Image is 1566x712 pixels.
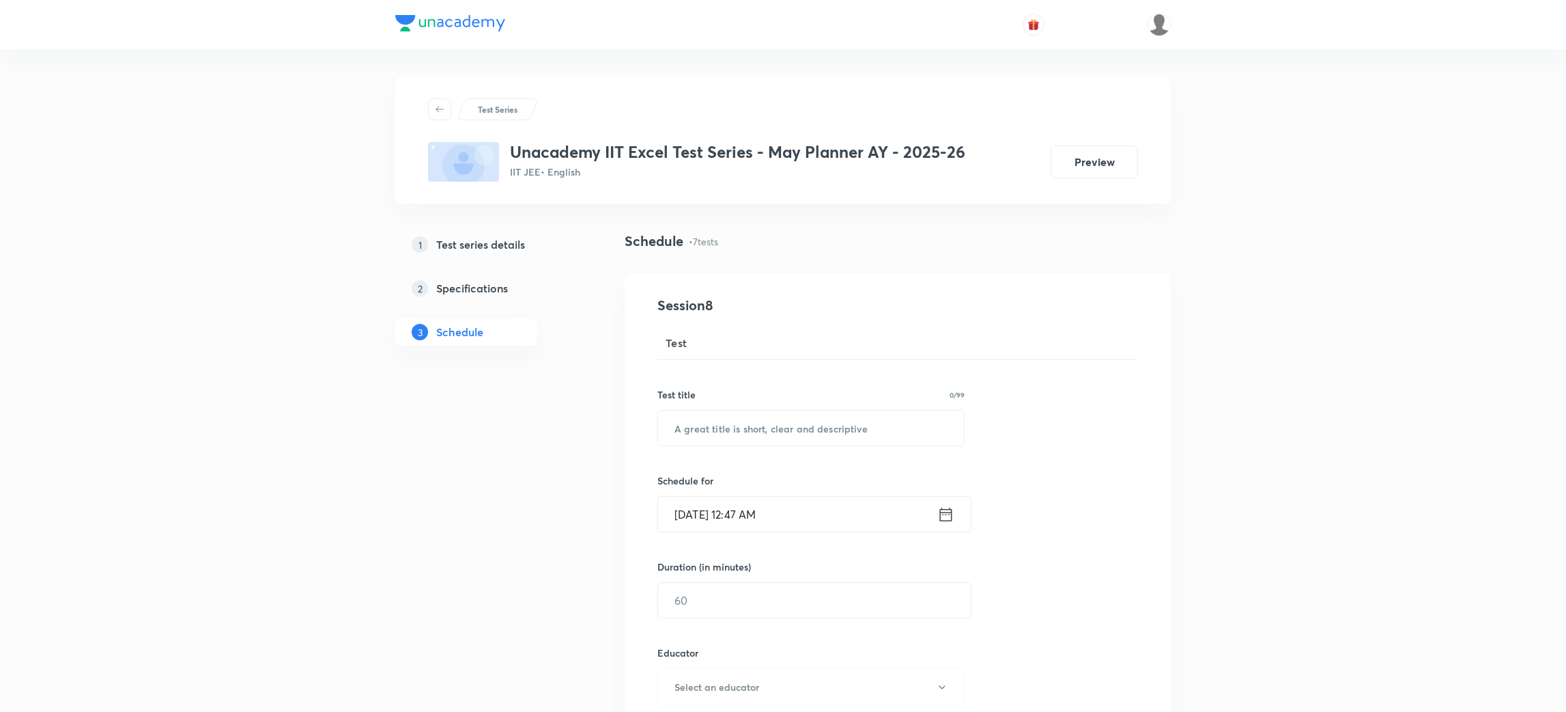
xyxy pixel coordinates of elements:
h6: Educator [657,646,965,660]
h4: Schedule [625,231,683,251]
p: 3 [412,324,428,340]
h6: Select an educator [674,680,759,694]
input: A great title is short, clear and descriptive [658,411,964,446]
h5: Specifications [436,280,508,297]
p: Test Series [478,103,517,115]
h6: Schedule for [657,474,965,488]
a: Company Logo [395,15,505,35]
p: 2 [412,280,428,297]
h3: Unacademy IIT Excel Test Series - May Planner AY - 2025-26 [510,142,965,162]
p: IIT JEE • English [510,165,965,179]
h4: Session 8 [657,295,907,316]
p: • 7 tests [689,234,718,249]
a: 2Specifications [395,275,581,302]
h6: Duration (in minutes) [657,560,751,574]
img: Suresh [1148,13,1171,36]
h5: Test series details [436,236,525,253]
img: Company Logo [395,15,505,31]
h5: Schedule [436,324,483,340]
p: 1 [412,236,428,253]
button: avatar [1023,14,1044,36]
img: fallback-thumbnail.png [428,142,499,182]
span: Test [666,335,687,351]
button: Preview [1051,146,1138,178]
p: 0/99 [950,392,965,398]
a: 1Test series details [395,231,581,258]
input: 60 [658,583,971,618]
button: Select an educator [657,668,965,706]
h6: Test title [657,387,696,402]
img: avatar [1027,18,1040,31]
